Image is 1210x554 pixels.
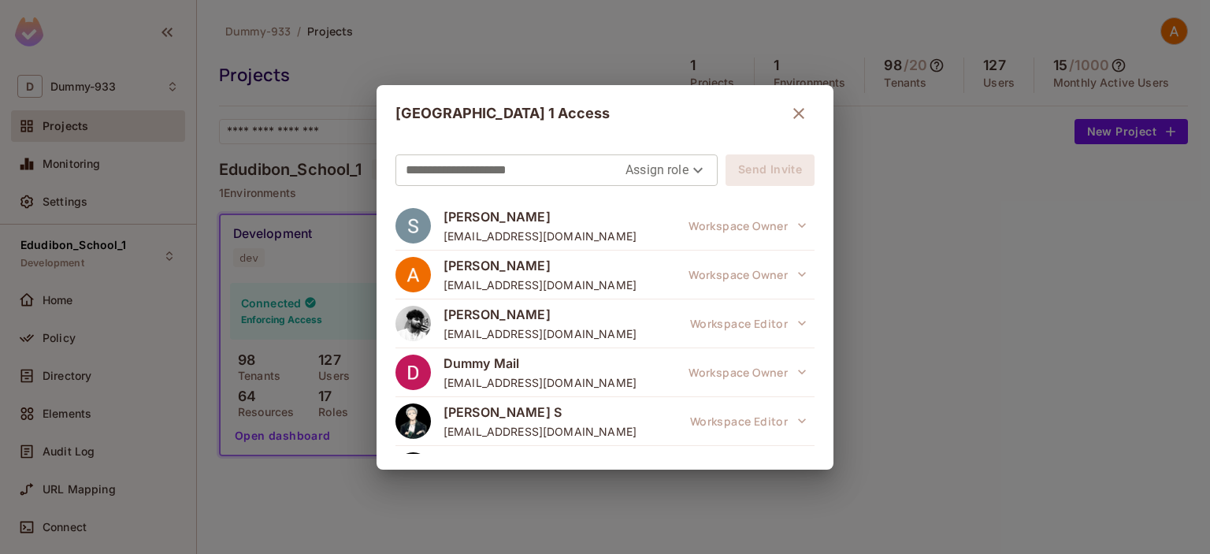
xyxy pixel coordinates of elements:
button: Send Invite [726,154,815,186]
img: ACg8ocJVbRqlz0OAWn7rJxHCqnXq1hmkGRSi4l0Q-H6P-6YLPf3Dg7tE=s96-c [395,403,431,439]
span: [PERSON_NAME] S [444,403,637,421]
button: Workspace Owner [681,258,815,290]
span: This role was granted at the workspace level [681,258,815,290]
span: This role was granted at the workspace level [681,210,815,241]
button: Workspace Editor [682,405,815,437]
span: [EMAIL_ADDRESS][DOMAIN_NAME] [444,229,637,244]
span: [PERSON_NAME] [444,208,637,225]
img: ACg8ocJQ6xswuSfVX9CtYE_KAaOdVXcJ5hh3xMegYtNM5rHbh9yLmA=s96-c [395,208,431,244]
img: ACg8ocJCwUqbrWIEYp3xiY6-O4WmLYwyOhtIE5lPrgyk8da0Sf1MdDI=s96-c [395,452,431,488]
img: ACg8ocJPy1Lsb6dz4s7HsCPE_nO8RSj89YHLnivv7m-LG6vp15G4jw=s96-c [395,257,431,292]
span: [EMAIL_ADDRESS][DOMAIN_NAME] [444,424,637,439]
span: [EMAIL_ADDRESS][DOMAIN_NAME] [444,326,637,341]
img: ACg8ocJTmzvM62tN9uuFGaDLOVoU4FHXskK2pniBn-xk0rZNzw_cIg=s96-c [395,355,431,390]
img: ACg8ocLPqBepOHtMCkdxt5NOohfyXoN6RF3oTnEyAtlu4pFqonudmu48=s96-c [395,306,431,341]
span: [PERSON_NAME] [444,452,637,470]
span: Dummy Mail [444,355,637,372]
span: [PERSON_NAME] [444,306,637,323]
span: [EMAIL_ADDRESS][DOMAIN_NAME] [444,375,637,390]
button: Workspace Editor [682,307,815,339]
span: [PERSON_NAME] [444,257,637,274]
button: Workspace Owner [681,356,815,388]
span: This role was granted at the workspace level [682,307,815,339]
span: This role was granted at the workspace level [682,405,815,437]
div: Assign role [625,158,707,183]
span: This role was granted at the workspace level [681,356,815,388]
button: Workspace Owner [681,210,815,241]
span: [EMAIL_ADDRESS][DOMAIN_NAME] [444,277,637,292]
div: [GEOGRAPHIC_DATA] 1 Access [395,98,815,129]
